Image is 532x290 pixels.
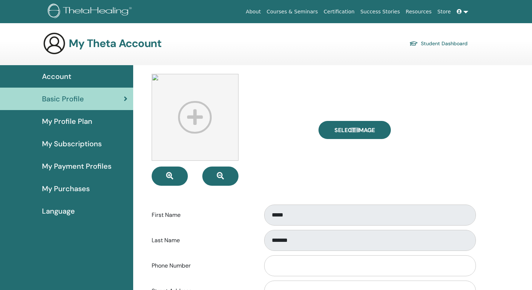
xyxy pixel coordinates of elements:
a: Store [435,5,454,18]
span: Basic Profile [42,93,84,104]
label: Phone Number [146,259,257,273]
label: Last Name [146,234,257,247]
span: My Purchases [42,183,90,194]
img: graduation-cap.svg [409,41,418,47]
label: First Name [146,208,257,222]
span: My Subscriptions [42,138,102,149]
a: Courses & Seminars [264,5,321,18]
input: Select Image [350,127,359,133]
h3: My Theta Account [69,37,161,50]
a: Student Dashboard [409,38,468,49]
a: Success Stories [358,5,403,18]
span: Account [42,71,71,82]
a: Certification [321,5,357,18]
span: My Payment Profiles [42,161,111,172]
span: My Profile Plan [42,116,92,127]
span: Select Image [334,126,375,134]
a: Resources [403,5,435,18]
a: About [243,5,263,18]
img: profile [152,74,238,161]
span: Language [42,206,75,217]
img: generic-user-icon.jpg [43,32,66,55]
img: logo.png [48,4,134,20]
